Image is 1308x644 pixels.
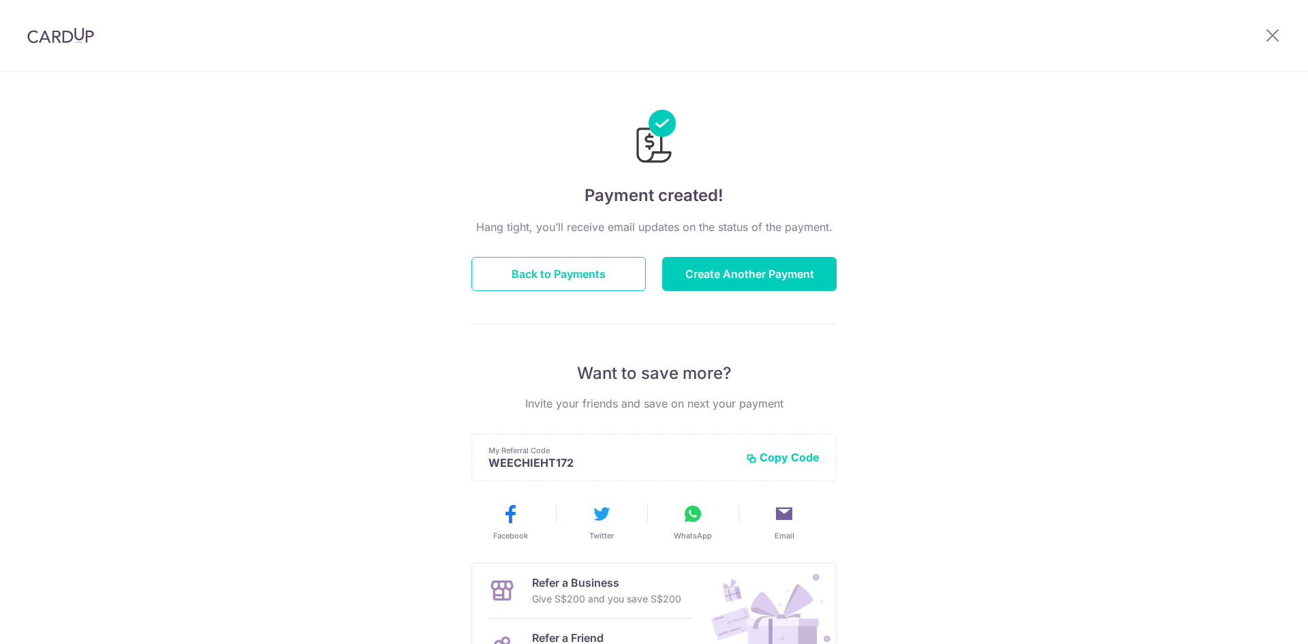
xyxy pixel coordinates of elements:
[471,363,837,384] p: Want to save more?
[744,503,824,541] button: Email
[746,450,820,464] button: Copy Code
[27,27,94,44] img: CardUp
[775,530,794,541] span: Email
[493,530,528,541] span: Facebook
[488,445,735,456] p: My Referral Code
[653,503,733,541] button: WhatsApp
[662,257,837,291] button: Create Another Payment
[532,591,681,607] p: Give S$200 and you save S$200
[561,503,642,541] button: Twitter
[471,219,837,235] p: Hang tight, you’ll receive email updates on the status of the payment.
[589,530,614,541] span: Twitter
[471,183,837,208] h4: Payment created!
[471,395,837,412] p: Invite your friends and save on next your payment
[1221,603,1294,637] iframe: Opens a widget where you can find more information
[632,110,676,167] img: Payments
[532,574,681,591] p: Refer a Business
[471,257,646,291] button: Back to Payments
[488,456,735,470] p: WEECHIEHT172
[674,530,712,541] span: WhatsApp
[470,503,550,541] button: Facebook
